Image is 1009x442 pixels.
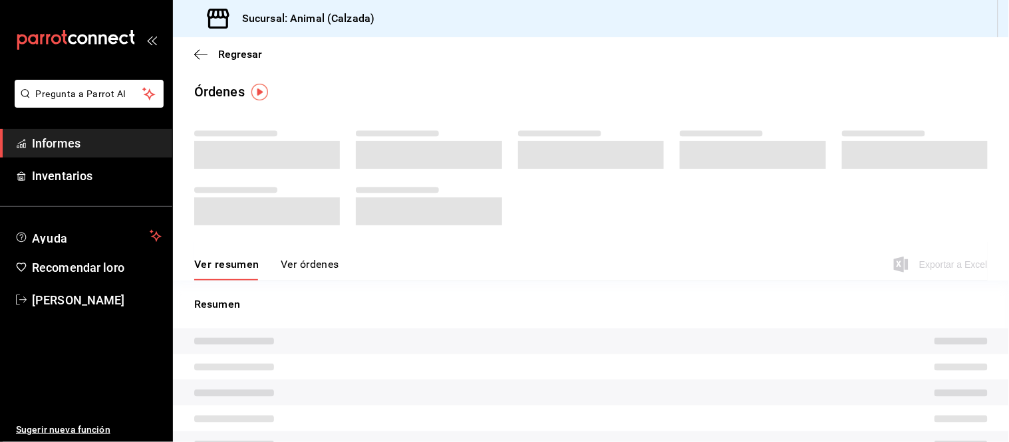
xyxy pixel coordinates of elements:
font: Resumen [194,298,240,310]
font: [PERSON_NAME] [32,293,125,307]
img: Marcador de información sobre herramientas [251,84,268,100]
font: Regresar [218,48,262,60]
font: Inventarios [32,169,92,183]
font: Informes [32,136,80,150]
font: Sugerir nueva función [16,424,110,435]
font: Ver resumen [194,258,259,271]
button: abrir_cajón_menú [146,35,157,45]
font: Recomendar loro [32,261,124,275]
a: Pregunta a Parrot AI [9,96,164,110]
div: pestañas de navegación [194,257,339,280]
font: Sucursal: Animal (Calzada) [242,12,374,25]
font: Ayuda [32,231,68,245]
font: Ver órdenes [281,258,339,271]
font: Órdenes [194,84,245,100]
font: Pregunta a Parrot AI [36,88,126,99]
button: Pregunta a Parrot AI [15,80,164,108]
button: Regresar [194,48,262,60]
